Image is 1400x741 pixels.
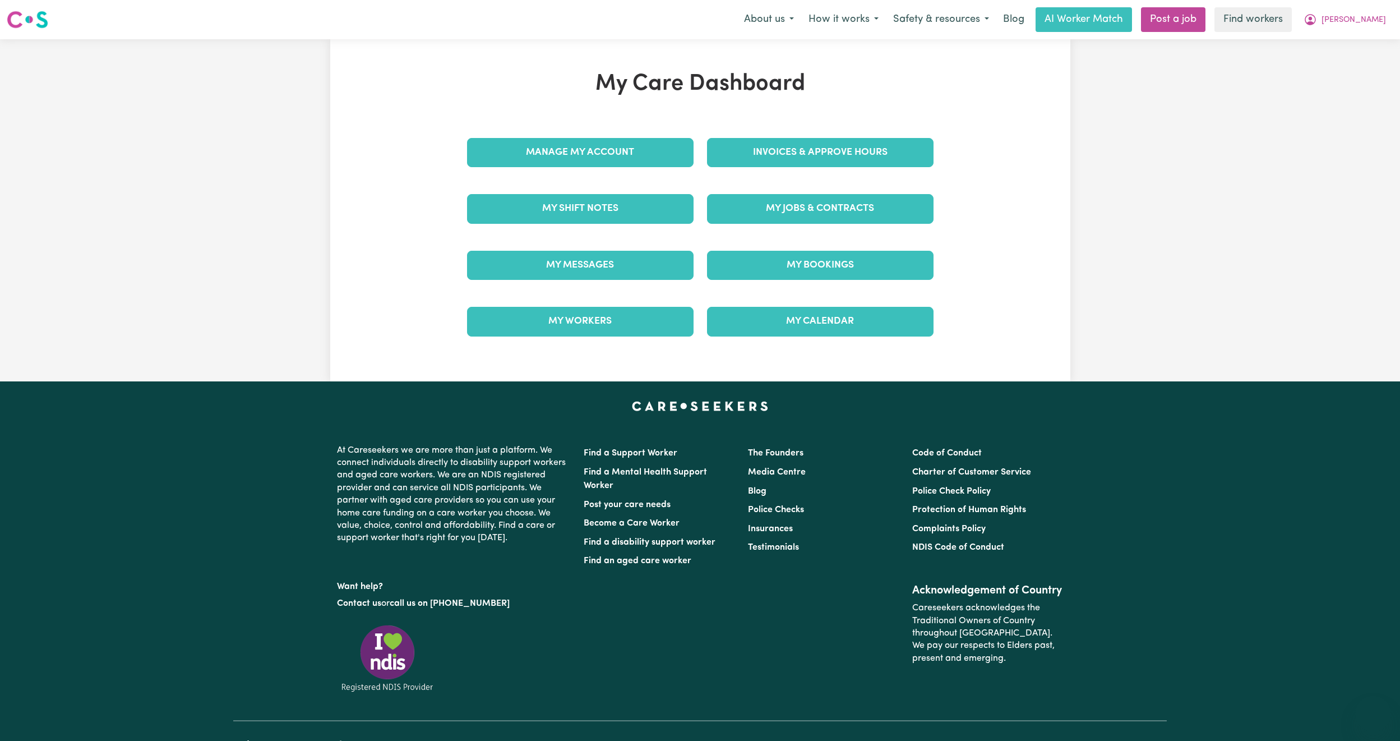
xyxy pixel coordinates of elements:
a: My Workers [467,307,694,336]
a: Media Centre [748,468,806,477]
button: How it works [801,8,886,31]
a: My Messages [467,251,694,280]
a: Blog [748,487,766,496]
a: My Bookings [707,251,934,280]
button: My Account [1296,8,1393,31]
a: Charter of Customer Service [912,468,1031,477]
a: Testimonials [748,543,799,552]
img: Careseekers logo [7,10,48,30]
a: Careseekers home page [632,402,768,411]
a: Manage My Account [467,138,694,167]
p: or [337,593,570,614]
h2: Acknowledgement of Country [912,584,1063,597]
p: Want help? [337,576,570,593]
a: Find an aged care worker [584,556,691,565]
a: Find a disability support worker [584,538,715,547]
a: Contact us [337,599,381,608]
a: Police Checks [748,505,804,514]
p: Careseekers acknowledges the Traditional Owners of Country throughout [GEOGRAPHIC_DATA]. We pay o... [912,597,1063,669]
a: Insurances [748,524,793,533]
a: My Shift Notes [467,194,694,223]
a: Careseekers logo [7,7,48,33]
a: AI Worker Match [1036,7,1132,32]
p: At Careseekers we are more than just a platform. We connect individuals directly to disability su... [337,440,570,549]
a: Code of Conduct [912,449,982,458]
a: My Calendar [707,307,934,336]
a: My Jobs & Contracts [707,194,934,223]
img: Registered NDIS provider [337,623,438,693]
a: NDIS Code of Conduct [912,543,1004,552]
a: Invoices & Approve Hours [707,138,934,167]
a: call us on [PHONE_NUMBER] [390,599,510,608]
a: Find a Support Worker [584,449,677,458]
a: Protection of Human Rights [912,505,1026,514]
button: Safety & resources [886,8,996,31]
a: Blog [996,7,1031,32]
a: Post your care needs [584,500,671,509]
a: Complaints Policy [912,524,986,533]
a: Find workers [1214,7,1292,32]
a: Find a Mental Health Support Worker [584,468,707,490]
h1: My Care Dashboard [460,71,940,98]
a: Become a Care Worker [584,519,680,528]
a: The Founders [748,449,803,458]
span: [PERSON_NAME] [1322,14,1386,26]
a: Police Check Policy [912,487,991,496]
iframe: Button to launch messaging window, conversation in progress [1355,696,1391,732]
a: Post a job [1141,7,1205,32]
button: About us [737,8,801,31]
